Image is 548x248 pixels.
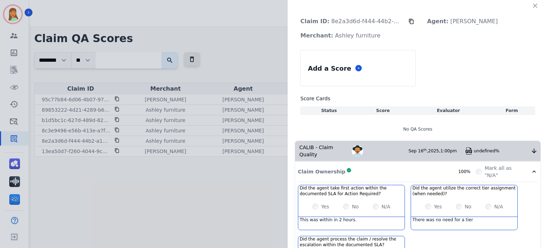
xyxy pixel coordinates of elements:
[484,165,522,179] label: Mark all as "N/A"
[434,203,442,210] label: Yes
[381,203,390,210] label: N/A
[440,148,457,153] span: 1:00pm
[300,106,357,115] th: Status
[408,106,488,115] th: Evaluator
[298,217,405,230] div: This was within in 2 hours.
[421,14,503,29] p: [PERSON_NAME]
[411,217,517,230] div: There was no need for a tier
[412,185,516,197] h3: Did the agent utilize the correct tier assignment (when needed)?
[465,203,471,210] label: No
[458,169,476,174] div: 100%
[300,18,329,25] strong: Claim ID:
[300,95,535,102] h3: Score Cards
[427,18,448,25] strong: Agent:
[295,141,352,161] div: CALIB - Claim Quality
[465,147,472,155] img: qa-pdf.svg
[300,32,333,39] strong: Merchant:
[494,203,503,210] label: N/A
[295,29,386,43] p: Ashley furniture
[352,203,359,210] label: No
[298,168,345,175] p: Claim Ownership
[474,148,531,154] div: undefined%
[357,106,408,115] th: Score
[300,185,403,197] h3: Did the agent take first action within the documented SLA for Action Required?
[306,62,352,75] div: Add a Score
[300,119,535,139] div: No QA Scores
[352,145,363,157] img: Avatar
[321,203,329,210] label: Yes
[409,148,465,154] div: Sep 16 , 2025 ,
[300,236,403,248] h3: Did the agent process the claim / resolve the escalation within the documented SLA?
[423,148,427,152] sup: th
[295,14,409,29] p: 8e2a3d6d-f444-44b2-a14f-493d1792efdc
[488,106,535,115] th: Form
